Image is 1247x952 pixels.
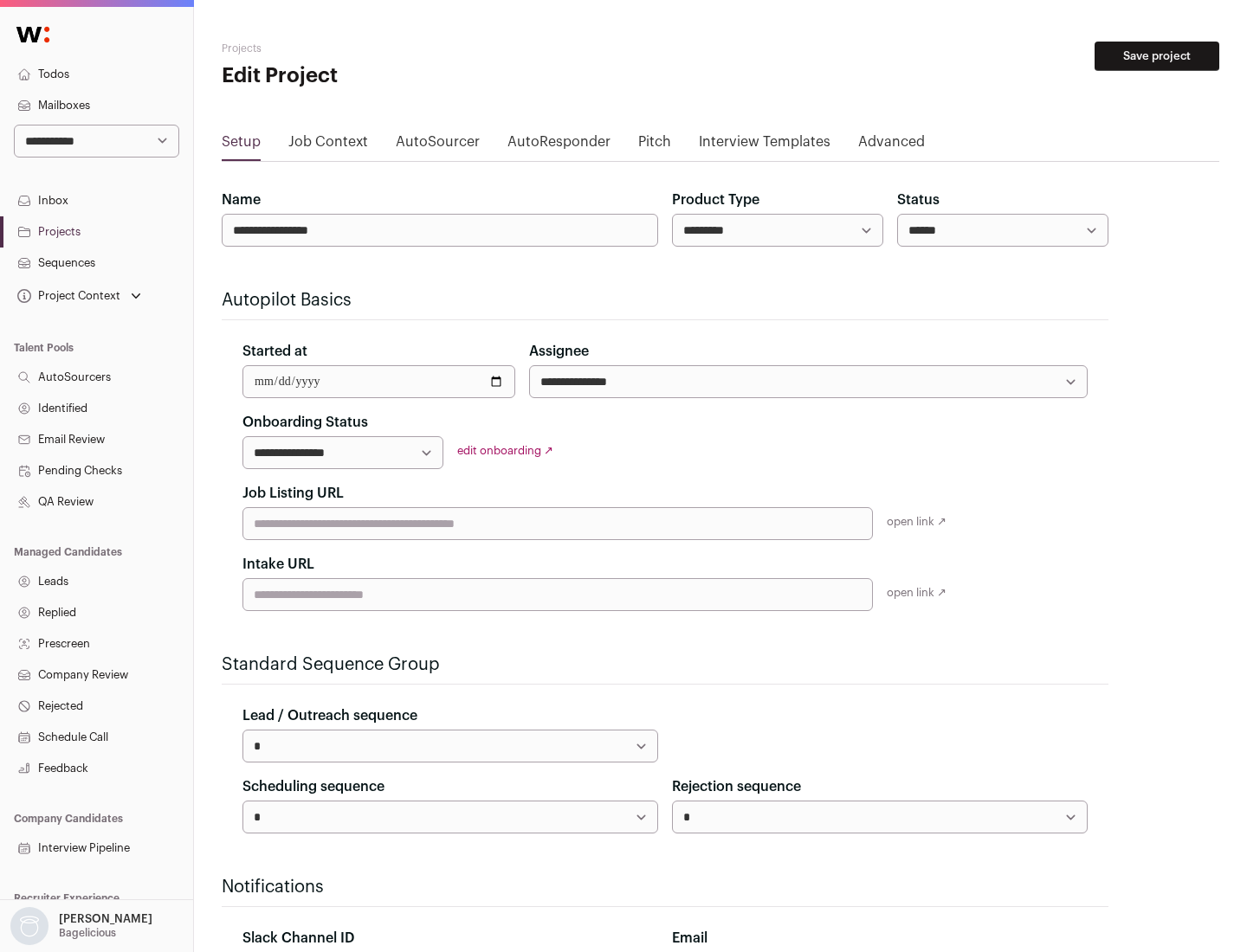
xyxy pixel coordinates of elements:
[222,653,1108,677] h2: Standard Sequence Group
[222,190,261,210] label: Name
[288,132,368,159] a: Job Context
[529,341,589,362] label: Assignee
[222,288,1108,312] h2: Autopilot Basics
[242,705,417,726] label: Lead / Outreach sequence
[7,17,59,52] img: Wellfound
[699,132,830,159] a: Interview Templates
[14,289,120,303] div: Project Context
[457,445,553,456] a: edit onboarding ↗
[222,132,261,159] a: Setup
[507,132,611,159] a: AutoResponder
[242,483,344,504] label: Job Listing URL
[672,190,759,210] label: Product Type
[242,776,384,797] label: Scheduling sequence
[222,62,554,90] h1: Edit Project
[222,875,1108,899] h2: Notifications
[1095,42,1219,71] button: Save project
[672,776,801,797] label: Rejection sequence
[7,907,156,945] button: Open dropdown
[14,284,145,308] button: Open dropdown
[222,42,554,55] h2: Projects
[59,912,152,926] p: [PERSON_NAME]
[242,928,354,949] label: Slack Channel ID
[242,412,368,433] label: Onboarding Status
[242,554,314,575] label: Intake URL
[59,926,116,940] p: Bagelicious
[897,190,940,210] label: Status
[672,928,1088,949] div: Email
[10,907,48,945] img: nopic.png
[638,132,671,159] a: Pitch
[242,341,307,362] label: Started at
[396,132,480,159] a: AutoSourcer
[858,132,925,159] a: Advanced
